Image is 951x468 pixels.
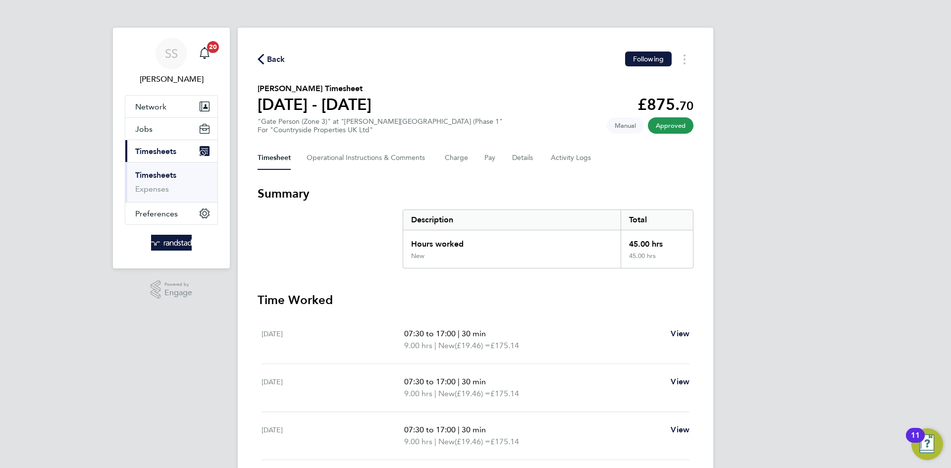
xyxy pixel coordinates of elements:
[490,437,519,446] span: £175.14
[671,329,689,338] span: View
[135,184,169,194] a: Expenses
[195,38,214,69] a: 20
[258,126,503,134] div: For "Countryside Properties UK Ltd"
[490,341,519,350] span: £175.14
[458,377,460,386] span: |
[404,341,432,350] span: 9.00 hrs
[458,329,460,338] span: |
[403,209,693,268] div: Summary
[411,252,424,260] div: New
[151,235,192,251] img: randstad-logo-retina.png
[434,389,436,398] span: |
[165,47,178,60] span: SS
[135,124,153,134] span: Jobs
[438,340,455,352] span: New
[151,280,193,299] a: Powered byEngage
[633,54,664,63] span: Following
[434,341,436,350] span: |
[676,52,693,67] button: Timesheets Menu
[258,53,285,65] button: Back
[404,425,456,434] span: 07:30 to 17:00
[438,388,455,400] span: New
[125,73,218,85] span: Shaye Stoneham
[404,389,432,398] span: 9.00 hrs
[262,424,404,448] div: [DATE]
[621,210,693,230] div: Total
[434,437,436,446] span: |
[625,52,672,66] button: Following
[258,117,503,134] div: "Gate Person (Zone 3)" at "[PERSON_NAME][GEOGRAPHIC_DATA] (Phase 1"
[125,203,217,224] button: Preferences
[911,435,920,448] div: 11
[403,230,621,252] div: Hours worked
[648,117,693,134] span: This timesheet has been approved.
[484,146,496,170] button: Pay
[455,389,490,398] span: (£19.46) =
[621,252,693,268] div: 45.00 hrs
[164,280,192,289] span: Powered by
[258,292,693,308] h3: Time Worked
[125,38,218,85] a: SS[PERSON_NAME]
[307,146,429,170] button: Operational Instructions & Comments
[680,99,693,113] span: 70
[125,96,217,117] button: Network
[671,328,689,340] a: View
[258,186,693,202] h3: Summary
[135,147,176,156] span: Timesheets
[267,53,285,65] span: Back
[207,41,219,53] span: 20
[490,389,519,398] span: £175.14
[551,146,592,170] button: Activity Logs
[125,235,218,251] a: Go to home page
[458,425,460,434] span: |
[125,118,217,140] button: Jobs
[671,425,689,434] span: View
[125,162,217,202] div: Timesheets
[258,95,371,114] h1: [DATE] - [DATE]
[135,170,176,180] a: Timesheets
[621,230,693,252] div: 45.00 hrs
[671,377,689,386] span: View
[125,140,217,162] button: Timesheets
[671,376,689,388] a: View
[258,146,291,170] button: Timesheet
[911,428,943,460] button: Open Resource Center, 11 new notifications
[135,209,178,218] span: Preferences
[404,329,456,338] span: 07:30 to 17:00
[671,424,689,436] a: View
[637,95,693,114] app-decimal: £875.
[512,146,535,170] button: Details
[438,436,455,448] span: New
[403,210,621,230] div: Description
[455,341,490,350] span: (£19.46) =
[262,328,404,352] div: [DATE]
[164,289,192,297] span: Engage
[135,102,166,111] span: Network
[113,28,230,268] nav: Main navigation
[455,437,490,446] span: (£19.46) =
[445,146,469,170] button: Charge
[607,117,644,134] span: This timesheet was manually created.
[462,425,486,434] span: 30 min
[462,329,486,338] span: 30 min
[262,376,404,400] div: [DATE]
[462,377,486,386] span: 30 min
[404,437,432,446] span: 9.00 hrs
[258,83,371,95] h2: [PERSON_NAME] Timesheet
[404,377,456,386] span: 07:30 to 17:00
